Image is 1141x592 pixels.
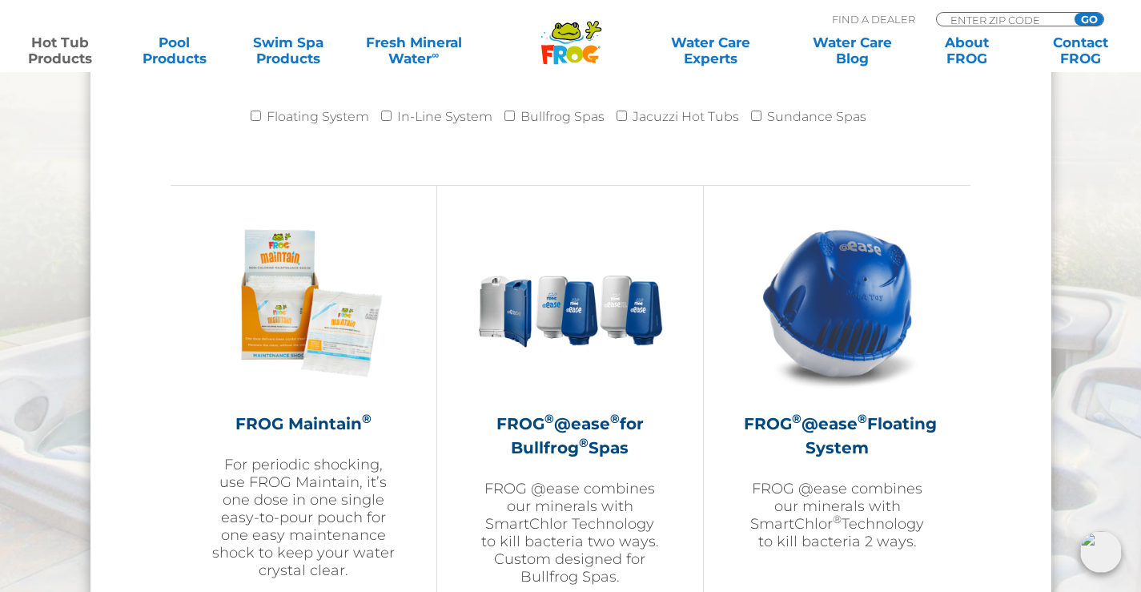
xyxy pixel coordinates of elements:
[544,411,554,426] sup: ®
[358,34,469,66] a: Fresh MineralWater∞
[744,480,930,550] p: FROG @ease combines our minerals with SmartChlor Technology to kill bacteria 2 ways.
[858,411,867,426] sup: ®
[211,456,396,579] p: For periodic shocking, use FROG Maintain, it’s one dose in one single easy-to-pour pouch for one ...
[832,12,915,26] p: Find A Dealer
[211,210,396,396] img: Frog_Maintain_Hero-2-v2-300x300.png
[477,210,663,396] img: bullfrog-product-hero-300x300.png
[397,101,492,133] label: In-Line System
[610,411,620,426] sup: ®
[362,411,372,426] sup: ®
[432,49,439,61] sup: ∞
[477,480,663,586] p: FROG @ease combines our minerals with SmartChlor Technology to kill bacteria two ways. Custom des...
[639,34,783,66] a: Water CareExperts
[949,13,1057,26] input: Zip Code Form
[1075,13,1103,26] input: GO
[767,101,866,133] label: Sundance Spas
[1080,531,1122,573] img: openIcon
[792,411,802,426] sup: ®
[1036,34,1125,66] a: ContactFROG
[520,101,605,133] label: Bullfrog Spas
[808,34,897,66] a: Water CareBlog
[633,101,739,133] label: Jacuzzi Hot Tubs
[745,210,930,396] img: hot-tub-product-atease-system-300x300.png
[579,435,589,450] sup: ®
[267,101,369,133] label: Floating System
[477,412,663,460] h2: FROG @ease for Bullfrog Spas
[922,34,1011,66] a: AboutFROG
[833,513,842,526] sup: ®
[744,412,930,460] h2: FROG @ease Floating System
[16,34,105,66] a: Hot TubProducts
[130,34,219,66] a: PoolProducts
[244,34,333,66] a: Swim SpaProducts
[211,412,396,436] h2: FROG Maintain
